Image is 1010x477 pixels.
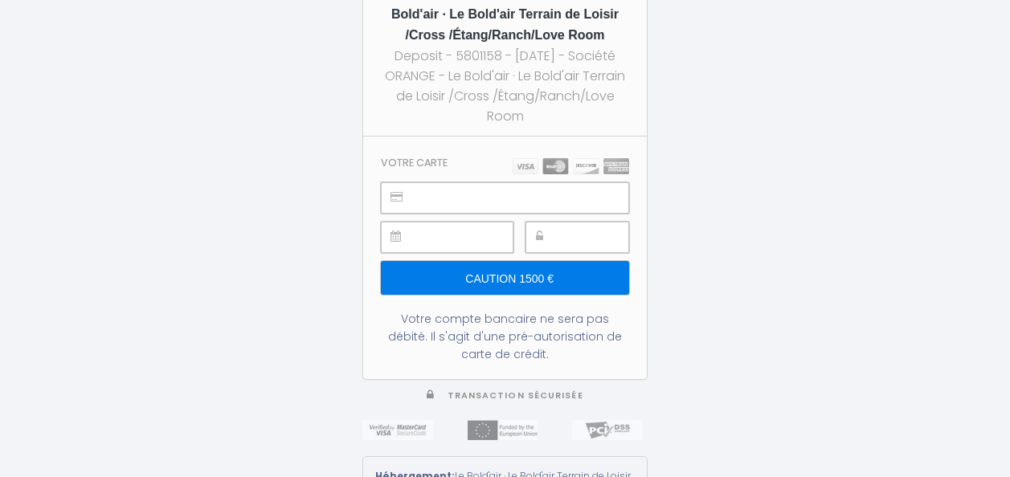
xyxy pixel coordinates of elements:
[448,389,583,402] span: Transaction sécurisée
[562,222,628,252] iframe: Secure payment input frame
[381,157,448,169] h3: Votre carte
[513,158,629,174] img: carts.png
[417,183,628,213] iframe: Secure payment input frame
[381,261,629,295] input: Caution 1500 €
[378,46,632,127] div: Deposit - 5801158 - [DATE] - Société ORANGE - Le Bold'air · Le Bold'air Terrain de Loisir /Cross ...
[381,310,629,363] div: Votre compte bancaire ne sera pas débité. Il s'agit d'une pré-autorisation de carte de crédit.
[417,222,513,252] iframe: Secure payment input frame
